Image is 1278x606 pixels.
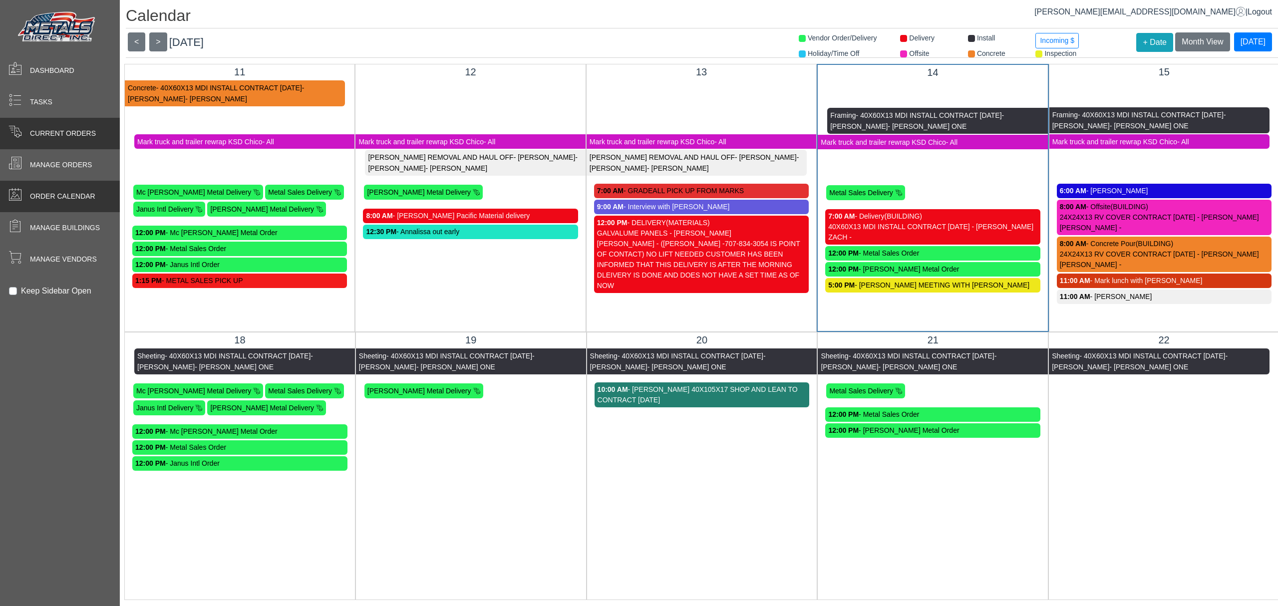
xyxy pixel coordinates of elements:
span: - All [714,137,726,145]
span: - 40X60X13 MDI INSTALL CONTRACT [DATE] [1079,352,1225,360]
div: - Mc [PERSON_NAME] Metal Order [135,426,344,437]
div: - Mark lunch with [PERSON_NAME] [1060,276,1269,286]
div: 15 [1057,64,1272,79]
div: [PERSON_NAME] - [1060,223,1269,233]
div: - [PERSON_NAME] MEETING WITH [PERSON_NAME] [828,280,1037,291]
span: - [PERSON_NAME] [185,95,247,103]
span: - 40X60X13 MDI INSTALL CONTRACT [DATE] [849,352,994,360]
div: - METAL SALES PICK UP [135,276,344,286]
span: (BUILDING) [1136,240,1173,248]
div: - [PERSON_NAME] 40X105X17 SHOP AND LEAN TO CONTRACT [DATE] [598,384,807,405]
span: Mark truck and trailer rewrap KSD Chico [358,137,484,145]
div: - Interview with [PERSON_NAME] [597,202,806,212]
span: - [PERSON_NAME] ONE [879,363,958,371]
div: - DELIVERY [597,218,806,228]
div: 14 [825,65,1040,80]
div: 40X60X13 MDI INSTALL CONTRACT [DATE] - [PERSON_NAME] [828,222,1037,232]
span: Metal Sales Delivery [829,189,893,197]
div: 24X24X13 RV COVER CONTRACT [DATE] - [PERSON_NAME] [1060,249,1269,260]
strong: 12:00 PM [828,426,859,434]
button: Incoming $ [1035,33,1078,48]
strong: 12:00 PM [135,261,166,269]
span: [PERSON_NAME] REMOVAL AND HAUL OFF [590,153,735,161]
strong: 12:00 PM [135,245,166,253]
span: Order Calendar [30,191,95,202]
span: [DATE] [169,36,204,48]
span: - 40X60X13 MDI INSTALL CONTRACT [DATE] [156,84,302,92]
div: - Metal Sales Order [828,409,1037,420]
span: - [PERSON_NAME] ONE [1110,122,1189,130]
div: - GRADEALL PICK UP FROM MARKS [597,186,806,196]
span: - [PERSON_NAME] ONE [416,363,495,371]
span: Sheeting [590,352,618,360]
span: Manage Vendors [30,254,97,265]
span: Offsite [909,49,929,57]
button: > [149,32,167,51]
div: - [PERSON_NAME] [1060,292,1269,302]
div: - Concrete Pour [1060,239,1269,249]
span: Install [977,34,995,42]
strong: 12:00 PM [828,265,859,273]
span: - All [946,138,958,146]
span: Manage Orders [30,160,92,170]
span: Sheeting [821,352,848,360]
strong: 7:00 AM [597,187,624,195]
span: - [PERSON_NAME] [735,153,797,161]
span: - 40X60X13 MDI INSTALL CONTRACT [DATE] [386,352,532,360]
div: 18 [132,332,347,347]
div: - [PERSON_NAME] [1060,186,1269,196]
strong: 7:00 AM [828,212,855,220]
span: Tasks [30,97,52,107]
span: - [PERSON_NAME] [590,352,766,371]
strong: 12:00 PM [135,459,166,467]
div: - Offsite [1060,202,1269,212]
strong: 11:00 AM [1060,277,1090,285]
span: Metal Sales Delivery [268,387,332,395]
span: - [PERSON_NAME] [128,84,305,103]
span: [PERSON_NAME] Metal Delivery [210,404,314,412]
span: Metal Sales Delivery [268,188,332,196]
strong: 12:00 PM [828,410,859,418]
button: [DATE] [1234,32,1272,51]
strong: 11:00 AM [1060,293,1090,301]
span: Mark truck and trailer rewrap KSD Chico [137,137,263,145]
div: 12 [363,64,578,79]
a: [PERSON_NAME][EMAIL_ADDRESS][DOMAIN_NAME] [1034,7,1246,16]
div: - Delivery [828,211,1037,222]
span: Mc [PERSON_NAME] Metal Delivery [136,188,251,196]
span: [PERSON_NAME] Metal Delivery [210,205,314,213]
span: - [PERSON_NAME] [514,153,576,161]
strong: 12:00 PM [828,249,859,257]
strong: 12:00 PM [135,427,166,435]
span: (MATERIALS) [666,219,710,227]
span: - [PERSON_NAME] ONE [195,363,274,371]
h1: Calendar [126,6,1278,28]
span: - [PERSON_NAME] ONE [647,363,726,371]
strong: 12:00 PM [135,443,166,451]
button: + Date [1136,33,1173,52]
div: 21 [825,332,1040,347]
span: (BUILDING) [885,212,922,220]
strong: 12:00 PM [597,219,628,227]
button: Month View [1175,32,1230,51]
div: [PERSON_NAME] - [1060,260,1269,270]
span: Sheeting [1052,352,1079,360]
div: 19 [363,332,579,347]
strong: 10:00 AM [598,385,628,393]
span: - [PERSON_NAME] ONE [888,122,966,130]
span: - [PERSON_NAME] [426,164,488,172]
span: - [PERSON_NAME] [137,352,313,371]
button: < [128,32,145,51]
span: Mc [PERSON_NAME] Metal Delivery [136,387,251,395]
div: - Metal Sales Order [135,442,344,453]
div: - [PERSON_NAME] Metal Order [828,264,1037,275]
strong: 8:00 AM [1060,203,1086,211]
span: Concrete [128,84,156,92]
span: Concrete [977,49,1005,57]
span: Holiday/Time Off [808,49,859,57]
div: - Metal Sales Order [135,244,344,254]
span: - [PERSON_NAME] [830,111,1004,130]
span: - 40X60X13 MDI INSTALL CONTRACT [DATE] [618,352,763,360]
strong: 6:00 AM [1060,187,1086,195]
span: [PERSON_NAME] REMOVAL AND HAUL OFF [368,153,513,161]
